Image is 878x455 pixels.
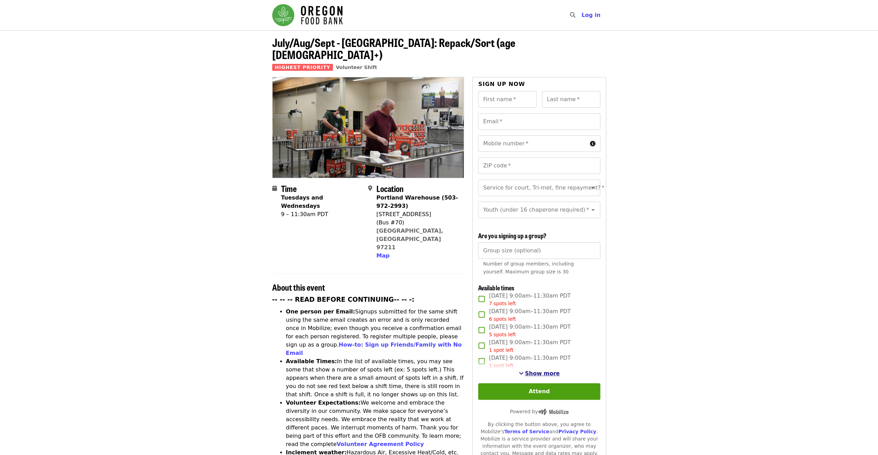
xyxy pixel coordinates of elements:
a: Volunteer Shift [336,65,377,70]
button: Map [376,252,389,260]
span: [DATE] 9:00am–11:30am PDT [489,307,571,323]
input: First name [478,91,536,108]
div: [STREET_ADDRESS] [376,210,458,219]
strong: Portland Warehouse (503-972-2993) [376,194,458,209]
span: Are you signing up a group? [478,231,546,240]
span: Log in [581,12,600,18]
span: Sign up now [478,81,525,87]
span: 1 spot left [489,363,513,368]
button: Open [588,183,598,193]
i: circle-info icon [590,141,595,147]
a: Volunteer Agreement Policy [337,441,424,447]
span: Show more [525,370,560,377]
span: [DATE] 9:00am–11:30am PDT [489,323,571,338]
i: calendar icon [272,185,277,192]
img: Powered by Mobilize [538,409,569,415]
strong: One person per Email: [286,308,355,315]
span: July/Aug/Sept - [GEOGRAPHIC_DATA]: Repack/Sort (age [DEMOGRAPHIC_DATA]+) [272,34,515,62]
strong: Available Times: [286,358,337,365]
button: See more timeslots [519,369,560,378]
span: Available times [478,283,514,292]
li: In the list of available times, you may see some that show a number of spots left (ex: 5 spots le... [286,357,464,399]
input: Mobile number [478,135,587,152]
span: [DATE] 9:00am–11:30am PDT [489,292,571,307]
li: Signups submitted for the same shift using the same email creates an error and is only recorded o... [286,308,464,357]
span: Location [376,182,404,194]
div: (Bus #70) [376,219,458,227]
span: Number of group members, including yourself. Maximum group size is 30 [483,261,574,274]
span: Powered by [510,409,569,414]
a: Terms of Service [504,429,549,434]
button: Attend [478,383,600,400]
span: [DATE] 9:00am–11:30am PDT [489,354,571,369]
strong: Volunteer Expectations: [286,399,361,406]
input: Search [579,7,585,23]
li: We welcome and embrace the diversity in our community. We make space for everyone’s accessibility... [286,399,464,448]
span: Highest Priority [272,64,333,71]
a: How-to: Sign up Friends/Family with No Email [286,341,462,356]
span: Map [376,252,389,259]
span: About this event [272,281,325,293]
div: 9 – 11:30am PDT [281,210,363,219]
i: map-marker-alt icon [368,185,372,192]
span: 1 spot left [489,347,513,353]
input: ZIP code [478,157,600,174]
input: Last name [542,91,600,108]
input: Email [478,113,600,130]
span: 5 spots left [489,332,516,337]
img: Oregon Food Bank - Home [272,4,343,26]
strong: -- -- -- READ BEFORE CONTINUING-- -- -: [272,296,414,303]
a: Privacy Policy [558,429,596,434]
strong: Tuesdays and Wednesdays [281,194,323,209]
input: [object Object] [478,242,600,259]
span: [DATE] 9:00am–11:30am PDT [489,338,571,354]
button: Log in [576,8,606,22]
span: Time [281,182,297,194]
span: 6 spots left [489,316,516,322]
img: July/Aug/Sept - Portland: Repack/Sort (age 16+) organized by Oregon Food Bank [273,77,464,177]
a: [GEOGRAPHIC_DATA], [GEOGRAPHIC_DATA] 97211 [376,227,443,251]
span: 7 spots left [489,301,516,306]
button: Open [588,205,598,215]
i: search icon [570,12,575,18]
